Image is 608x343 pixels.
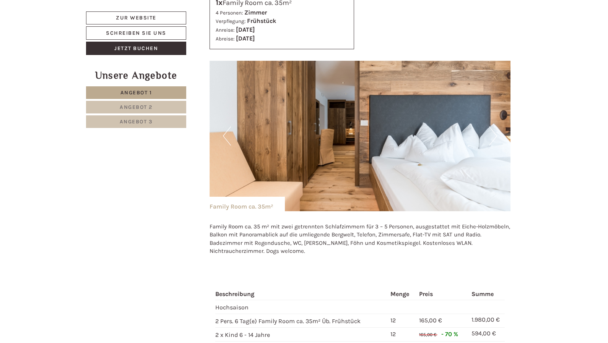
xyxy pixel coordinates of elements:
td: 12 [387,328,416,341]
span: 165,00 € [419,317,442,324]
th: Summe [468,288,505,300]
div: Guten Tag, wie können wir Ihnen helfen? [6,21,128,44]
a: Zur Website [86,11,186,24]
div: Unsere Angebote [86,68,186,83]
a: Schreiben Sie uns [86,26,186,40]
button: Senden [252,201,301,215]
b: Frühstück [247,17,276,24]
span: Angebot 2 [120,104,153,110]
img: image [210,61,511,211]
small: 08:00 [11,37,124,42]
td: Hochsaison [215,300,387,314]
span: Angebot 1 [120,89,152,96]
button: Previous [223,126,231,146]
span: 165,00 € [419,332,436,337]
td: 594,00 € [468,328,505,341]
small: Verpflegung: [216,18,245,24]
small: 4 Personen: [216,10,243,16]
td: 2 Pers. 6 Tag(e) Family Room ca. 35m² Üb. Frühstück [215,314,387,328]
div: [DATE] [137,6,164,19]
td: 2 x Kind 6 - 14 Jahre [215,328,387,341]
button: Next [489,126,497,146]
td: 1.980,00 € [468,314,505,328]
small: Abreise: [216,36,234,42]
b: [DATE] [236,26,255,33]
th: Beschreibung [215,288,387,300]
th: Menge [387,288,416,300]
span: - 70 % [441,330,458,338]
th: Preis [416,288,468,300]
p: Family Room ca. 35 m² mit zwei getrennten Schlafzimmern für 3 – 5 Personen, ausgestattet mit Eich... [210,223,511,256]
a: Jetzt buchen [86,42,186,55]
b: [DATE] [236,35,255,42]
b: Zimmer [244,9,267,16]
td: 12 [387,314,416,328]
small: Anreise: [216,27,234,33]
span: Angebot 3 [120,118,153,125]
div: Family Room ca. 35m² [210,197,285,211]
div: Hotel B&B Feldmessner [11,22,124,28]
